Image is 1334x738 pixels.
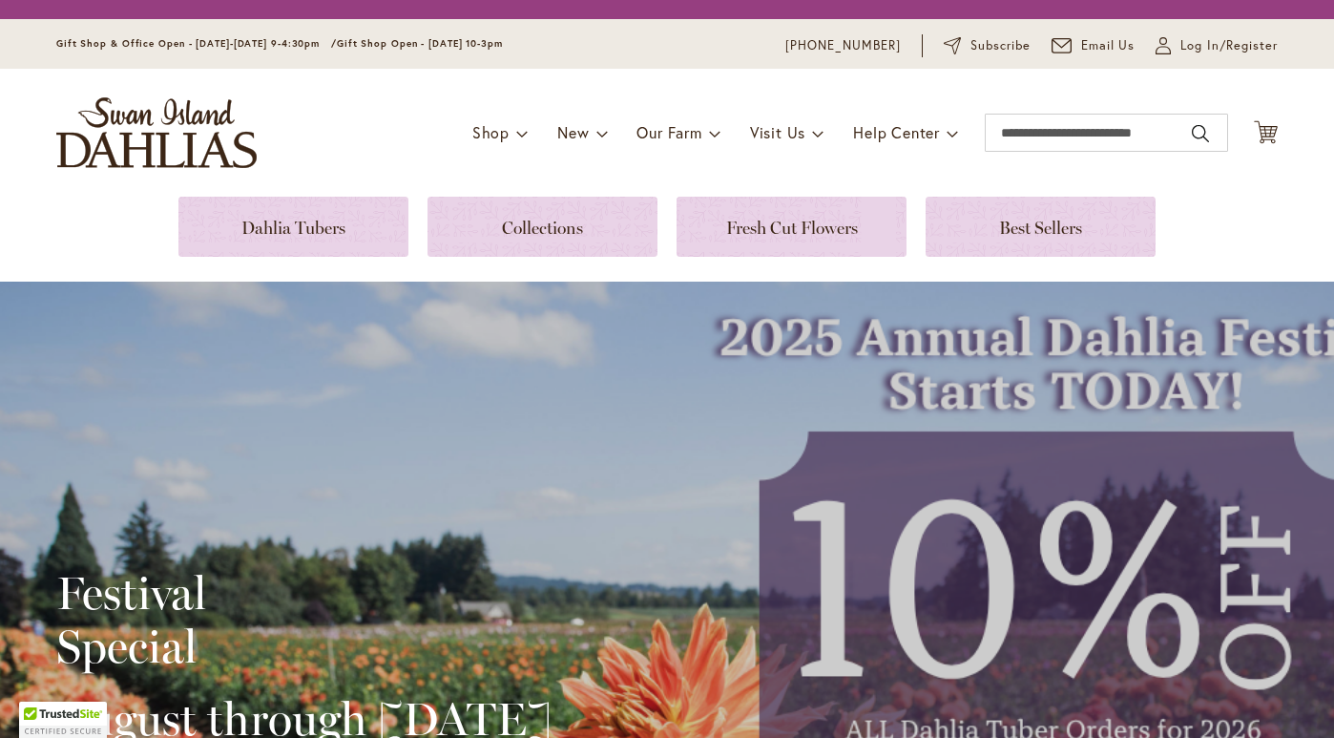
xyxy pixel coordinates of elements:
[557,122,589,142] span: New
[56,37,337,50] span: Gift Shop & Office Open - [DATE]-[DATE] 9-4:30pm /
[1192,118,1209,149] button: Search
[853,122,940,142] span: Help Center
[1156,36,1278,55] a: Log In/Register
[1081,36,1136,55] span: Email Us
[337,37,503,50] span: Gift Shop Open - [DATE] 10-3pm
[1052,36,1136,55] a: Email Us
[970,36,1031,55] span: Subscribe
[636,122,701,142] span: Our Farm
[750,122,805,142] span: Visit Us
[19,702,107,738] div: TrustedSite Certified
[1180,36,1278,55] span: Log In/Register
[944,36,1031,55] a: Subscribe
[56,566,552,673] h2: Festival Special
[472,122,510,142] span: Shop
[56,97,257,168] a: store logo
[785,36,901,55] a: [PHONE_NUMBER]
